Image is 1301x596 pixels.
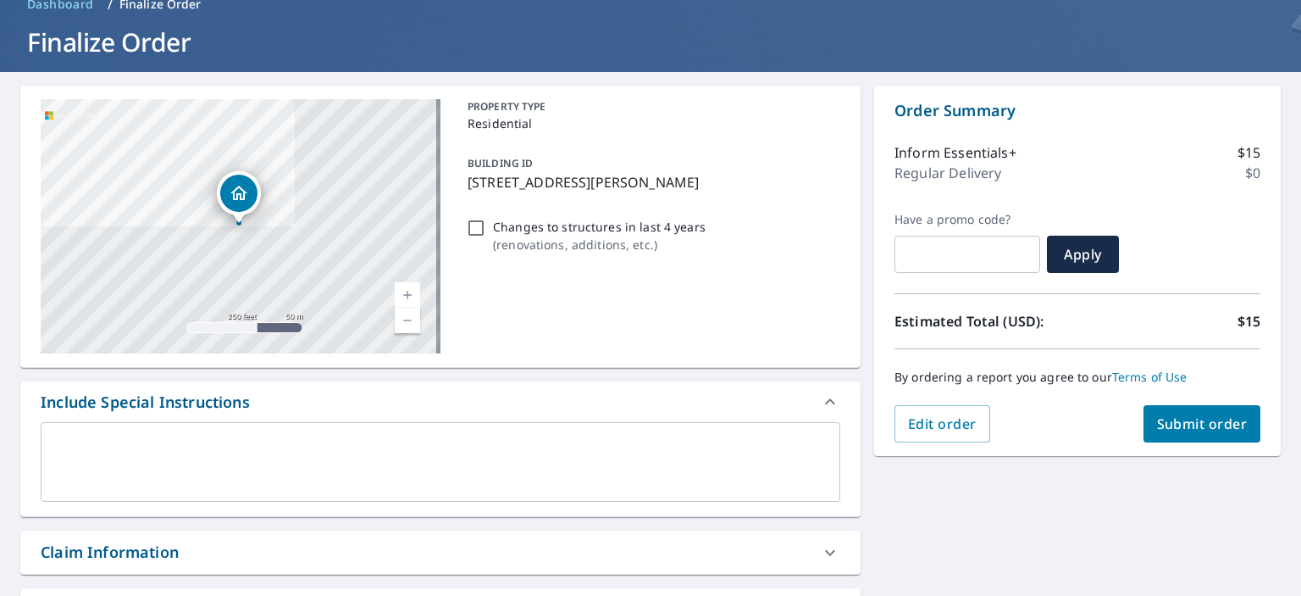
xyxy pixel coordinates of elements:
div: Claim Information [20,531,861,574]
button: Edit order [894,405,990,443]
div: Include Special Instructions [41,391,250,414]
p: $15 [1237,142,1260,163]
p: Estimated Total (USD): [894,311,1077,331]
p: $15 [1237,311,1260,331]
p: Residential [468,114,833,132]
a: Current Level 17, Zoom In [395,282,420,308]
h1: Finalize Order [20,25,1281,59]
button: Submit order [1143,405,1261,443]
p: PROPERTY TYPE [468,99,833,114]
p: By ordering a report you agree to our [894,370,1260,385]
p: $0 [1245,163,1260,183]
p: Order Summary [894,99,1260,122]
button: Apply [1047,236,1119,273]
label: Have a promo code? [894,212,1040,227]
div: Include Special Instructions [20,382,861,422]
a: Current Level 17, Zoom Out [395,308,420,333]
div: Dropped pin, building 1, Residential property, 17727 White Campion Way Dumfries, VA 22026 [217,171,261,224]
p: Changes to structures in last 4 years [493,218,706,236]
p: [STREET_ADDRESS][PERSON_NAME] [468,172,833,192]
p: BUILDING ID [468,156,533,170]
span: Edit order [908,415,977,433]
p: Inform Essentials+ [894,142,1016,163]
p: ( renovations, additions, etc. ) [493,236,706,253]
span: Apply [1060,245,1105,264]
p: Regular Delivery [894,163,1001,183]
span: Submit order [1157,415,1248,433]
a: Terms of Use [1112,369,1188,385]
div: Claim Information [41,541,179,564]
